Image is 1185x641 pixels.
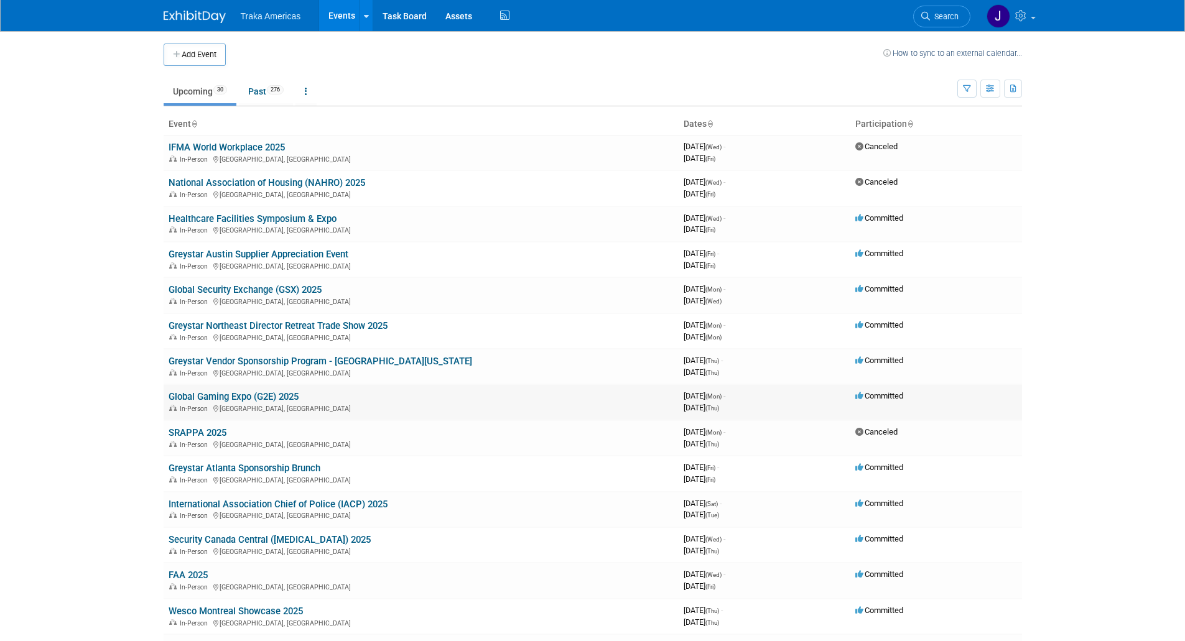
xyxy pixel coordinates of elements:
[684,296,722,305] span: [DATE]
[684,224,715,234] span: [DATE]
[169,617,674,627] div: [GEOGRAPHIC_DATA], [GEOGRAPHIC_DATA]
[684,570,725,579] span: [DATE]
[169,606,303,617] a: Wesco Montreal Showcase 2025
[723,284,725,293] span: -
[684,403,719,412] span: [DATE]
[169,284,322,295] a: Global Security Exchange (GSX) 2025
[855,356,903,365] span: Committed
[169,405,177,411] img: In-Person Event
[180,619,211,627] span: In-Person
[169,570,208,581] a: FAA 2025
[169,619,177,625] img: In-Person Event
[684,367,719,377] span: [DATE]
[684,320,725,330] span: [DATE]
[684,499,722,508] span: [DATE]
[684,261,715,270] span: [DATE]
[705,191,715,198] span: (Fri)
[705,441,719,448] span: (Thu)
[684,154,715,163] span: [DATE]
[169,427,226,438] a: SRAPPA 2025
[855,534,903,543] span: Committed
[684,284,725,293] span: [DATE]
[705,536,722,543] span: (Wed)
[855,177,898,187] span: Canceled
[705,298,722,305] span: (Wed)
[169,155,177,162] img: In-Person Event
[169,154,674,164] div: [GEOGRAPHIC_DATA], [GEOGRAPHIC_DATA]
[705,357,719,364] span: (Thu)
[684,439,719,448] span: [DATE]
[684,581,715,591] span: [DATE]
[169,369,177,376] img: In-Person Event
[721,606,723,615] span: -
[191,119,197,129] a: Sort by Event Name
[169,356,472,367] a: Greystar Vendor Sponsorship Program - [GEOGRAPHIC_DATA][US_STATE]
[855,320,903,330] span: Committed
[679,114,850,135] th: Dates
[705,251,715,257] span: (Fri)
[169,296,674,306] div: [GEOGRAPHIC_DATA], [GEOGRAPHIC_DATA]
[705,464,715,471] span: (Fri)
[723,534,725,543] span: -
[684,546,719,555] span: [DATE]
[705,607,719,614] span: (Thu)
[705,322,722,329] span: (Mon)
[164,11,226,23] img: ExhibitDay
[684,142,725,151] span: [DATE]
[705,369,719,376] span: (Thu)
[705,155,715,162] span: (Fri)
[930,12,959,21] span: Search
[684,213,725,223] span: [DATE]
[169,499,388,510] a: International Association Chief of Police (IACP) 2025
[169,142,285,153] a: IFMA World Workplace 2025
[180,191,211,199] span: In-Person
[684,356,723,365] span: [DATE]
[705,334,722,341] span: (Mon)
[907,119,913,129] a: Sort by Participation Type
[180,262,211,270] span: In-Person
[169,476,177,482] img: In-Person Event
[850,114,1022,135] th: Participation
[169,249,348,260] a: Greystar Austin Supplier Appreciation Event
[855,249,903,258] span: Committed
[721,356,723,365] span: -
[169,463,320,474] a: Greystar Atlanta Sponsorship Brunch
[169,224,674,234] div: [GEOGRAPHIC_DATA], [GEOGRAPHIC_DATA]
[723,391,725,400] span: -
[169,583,177,589] img: In-Person Event
[705,583,715,590] span: (Fri)
[180,298,211,306] span: In-Person
[707,119,713,129] a: Sort by Start Date
[855,284,903,293] span: Committed
[855,463,903,472] span: Committed
[705,262,715,269] span: (Fri)
[723,142,725,151] span: -
[169,548,177,554] img: In-Person Event
[705,512,719,519] span: (Tue)
[705,226,715,233] span: (Fri)
[705,215,722,222] span: (Wed)
[684,427,725,436] span: [DATE]
[164,44,226,66] button: Add Event
[720,499,722,508] span: -
[180,441,211,449] span: In-Person
[723,570,725,579] span: -
[169,213,337,224] a: Healthcare Facilities Symposium & Expo
[180,548,211,556] span: In-Person
[684,391,725,400] span: [DATE]
[169,512,177,518] img: In-Person Event
[169,439,674,449] div: [GEOGRAPHIC_DATA], [GEOGRAPHIC_DATA]
[684,249,719,258] span: [DATE]
[705,500,718,507] span: (Sat)
[169,298,177,304] img: In-Person Event
[723,213,725,223] span: -
[684,332,722,341] span: [DATE]
[705,476,715,483] span: (Fri)
[684,474,715,484] span: [DATE]
[169,320,388,331] a: Greystar Northeast Director Retreat Trade Show 2025
[180,476,211,484] span: In-Person
[705,179,722,186] span: (Wed)
[169,332,674,342] div: [GEOGRAPHIC_DATA], [GEOGRAPHIC_DATA]
[180,583,211,591] span: In-Person
[180,512,211,520] span: In-Person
